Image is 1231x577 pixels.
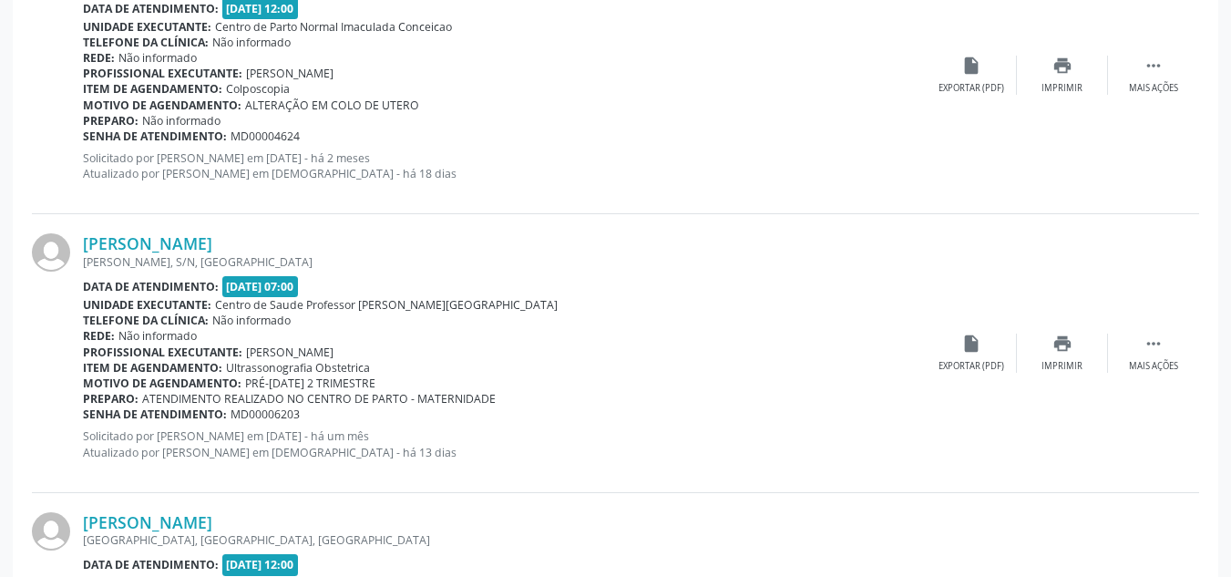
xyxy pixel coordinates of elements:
[83,98,241,113] b: Motivo de agendamento:
[231,129,300,144] span: MD00004624
[32,233,70,272] img: img
[83,407,227,422] b: Senha de atendimento:
[245,376,375,391] span: PRÉ-[DATE] 2 TRIMESTRE
[226,360,370,376] span: Ultrassonografia Obstetrica
[118,328,197,344] span: Não informado
[1041,82,1082,95] div: Imprimir
[83,19,211,35] b: Unidade executante:
[245,98,419,113] span: ALTERAÇÃO EM COLO DE UTERO
[83,391,138,407] b: Preparo:
[83,376,241,391] b: Motivo de agendamento:
[246,66,333,81] span: [PERSON_NAME]
[231,407,300,422] span: MD00006203
[83,532,926,548] div: [GEOGRAPHIC_DATA], [GEOGRAPHIC_DATA], [GEOGRAPHIC_DATA]
[1052,334,1072,354] i: print
[32,512,70,551] img: img
[83,345,242,360] b: Profissional executante:
[1041,360,1082,373] div: Imprimir
[222,276,299,297] span: [DATE] 07:00
[142,113,221,129] span: Não informado
[939,360,1004,373] div: Exportar (PDF)
[1052,56,1072,76] i: print
[83,512,212,532] a: [PERSON_NAME]
[215,297,558,313] span: Centro de Saude Professor [PERSON_NAME][GEOGRAPHIC_DATA]
[83,150,926,181] p: Solicitado por [PERSON_NAME] em [DATE] - há 2 meses Atualizado por [PERSON_NAME] em [DEMOGRAPHIC_...
[83,50,115,66] b: Rede:
[83,129,227,144] b: Senha de atendimento:
[246,345,333,360] span: [PERSON_NAME]
[222,554,299,575] span: [DATE] 12:00
[1129,82,1178,95] div: Mais ações
[83,1,219,16] b: Data de atendimento:
[83,360,222,376] b: Item de agendamento:
[226,81,290,97] span: Colposcopia
[118,50,197,66] span: Não informado
[83,428,926,459] p: Solicitado por [PERSON_NAME] em [DATE] - há um mês Atualizado por [PERSON_NAME] em [DEMOGRAPHIC_D...
[1144,56,1164,76] i: 
[83,297,211,313] b: Unidade executante:
[212,35,291,50] span: Não informado
[83,81,222,97] b: Item de agendamento:
[215,19,452,35] span: Centro de Parto Normal Imaculada Conceicao
[212,313,291,328] span: Não informado
[939,82,1004,95] div: Exportar (PDF)
[83,113,138,129] b: Preparo:
[83,35,209,50] b: Telefone da clínica:
[1129,360,1178,373] div: Mais ações
[1144,334,1164,354] i: 
[83,66,242,81] b: Profissional executante:
[961,56,981,76] i: insert_drive_file
[83,313,209,328] b: Telefone da clínica:
[83,279,219,294] b: Data de atendimento:
[83,328,115,344] b: Rede:
[961,334,981,354] i: insert_drive_file
[83,557,219,572] b: Data de atendimento:
[83,254,926,270] div: [PERSON_NAME], S/N, [GEOGRAPHIC_DATA]
[83,233,212,253] a: [PERSON_NAME]
[142,391,496,407] span: ATENDIMENTO REALIZADO NO CENTRO DE PARTO - MATERNIDADE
